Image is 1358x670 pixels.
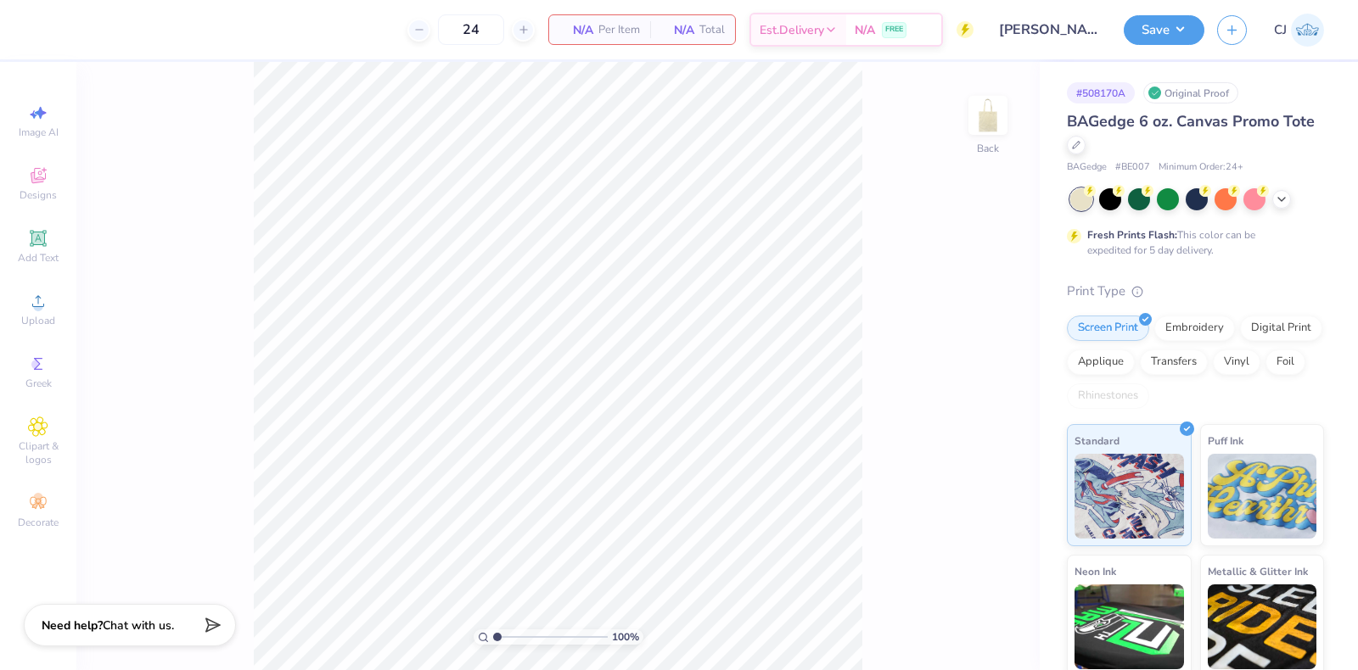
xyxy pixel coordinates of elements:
[103,617,174,634] span: Chat with us.
[1115,160,1150,175] span: # BE007
[986,13,1111,47] input: Untitled Design
[1208,562,1308,580] span: Metallic & Glitter Ink
[660,21,694,39] span: N/A
[1208,584,1317,669] img: Metallic & Glitter Ink
[612,629,639,645] span: 100 %
[1067,282,1324,301] div: Print Type
[855,21,875,39] span: N/A
[1265,349,1305,375] div: Foil
[977,141,999,156] div: Back
[18,516,59,529] span: Decorate
[1291,14,1324,47] img: Carljude Jashper Liwanag
[1067,349,1135,375] div: Applique
[1154,315,1235,341] div: Embroidery
[1208,432,1243,449] span: Puff Ink
[25,377,52,390] span: Greek
[971,98,1005,132] img: Back
[760,21,824,39] span: Est. Delivery
[598,21,640,39] span: Per Item
[1067,315,1149,341] div: Screen Print
[8,439,68,466] span: Clipart & logos
[1087,227,1296,258] div: This color can be expedited for 5 day delivery.
[1213,349,1260,375] div: Vinyl
[21,314,55,327] span: Upload
[1067,160,1107,175] span: BAGedge
[20,188,57,202] span: Designs
[1140,349,1208,375] div: Transfers
[1124,15,1204,45] button: Save
[559,21,593,39] span: N/A
[18,251,59,265] span: Add Text
[1067,111,1315,131] span: BAGedge 6 oz. Canvas Promo Tote
[1087,228,1177,242] strong: Fresh Prints Flash:
[438,14,504,45] input: – –
[1143,82,1238,103] div: Original Proof
[1075,454,1184,539] img: Standard
[1075,562,1116,580] span: Neon Ink
[699,21,725,39] span: Total
[1075,584,1184,669] img: Neon Ink
[1067,383,1149,409] div: Rhinestones
[42,617,103,634] strong: Need help?
[1274,20,1287,40] span: CJ
[1208,454,1317,539] img: Puff Ink
[885,24,903,36] span: FREE
[1159,160,1243,175] span: Minimum Order: 24 +
[1240,315,1322,341] div: Digital Print
[19,126,59,139] span: Image AI
[1274,14,1324,47] a: CJ
[1075,432,1120,449] span: Standard
[1067,82,1135,103] div: # 508170A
